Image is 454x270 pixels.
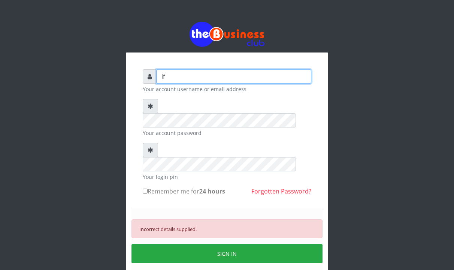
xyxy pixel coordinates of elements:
small: Your account username or email address [143,85,311,93]
label: Remember me for [143,187,225,196]
input: Username or email address [157,69,311,84]
small: Incorrect details supplied. [139,226,197,232]
input: Remember me for24 hours [143,189,148,193]
a: Forgotten Password? [251,187,311,195]
button: SIGN IN [131,244,323,263]
small: Your account password [143,129,311,137]
b: 24 hours [199,187,225,195]
small: Your login pin [143,173,311,181]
